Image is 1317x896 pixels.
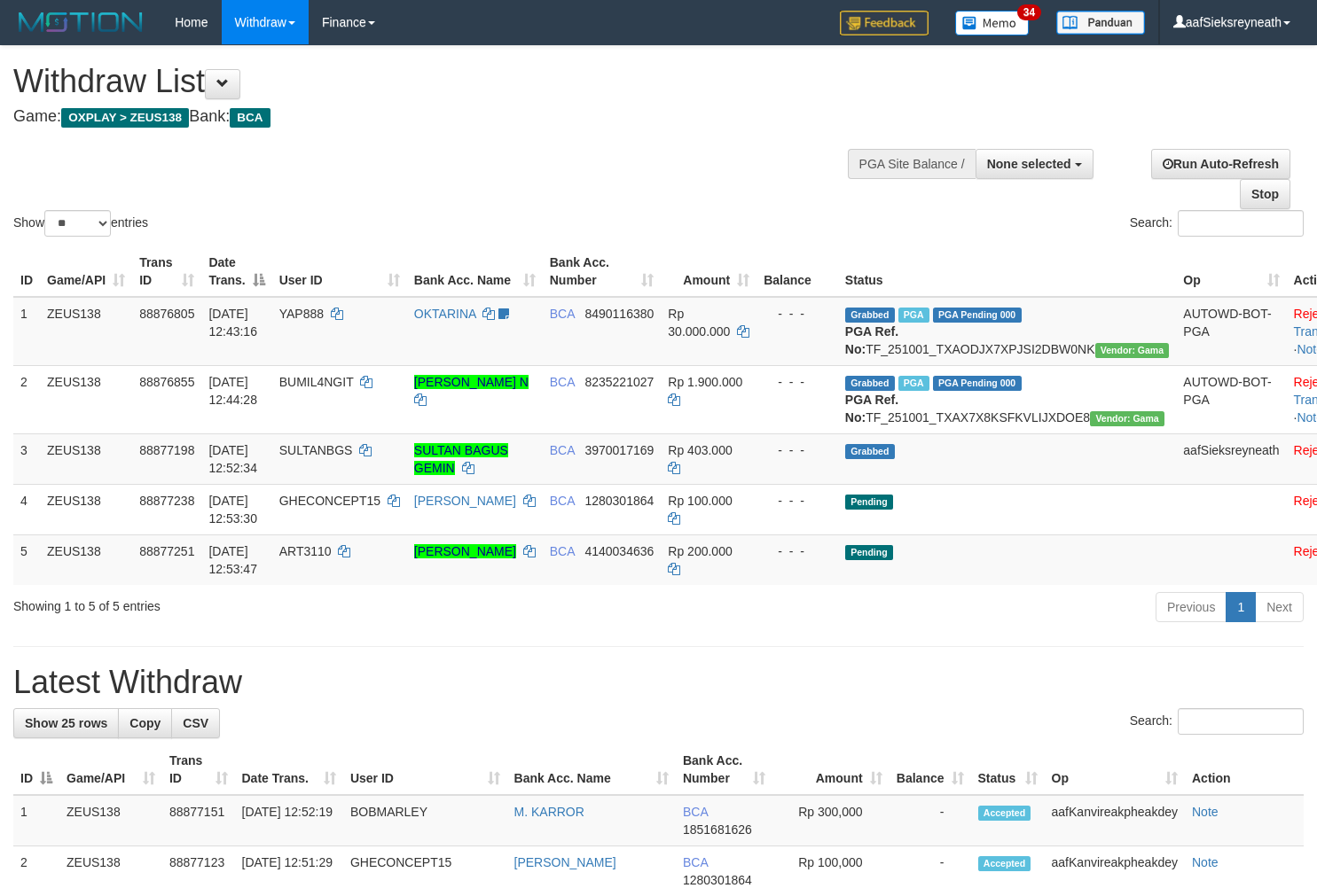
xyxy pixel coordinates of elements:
[414,375,529,389] a: [PERSON_NAME] N
[584,307,654,321] span: Copy 8490116380 to clipboard
[976,149,1094,179] button: None selected
[845,545,893,560] span: Pending
[235,795,343,846] td: [DATE] 12:52:19
[407,246,543,297] th: Bank Acc. Name: activate to sort column ascending
[279,443,353,457] span: SULTANBGS
[683,855,708,869] span: BCA
[1176,297,1286,366] td: AUTOWD-BOT-PGA
[59,795,162,846] td: ZEUS138
[13,210,148,237] label: Show entries
[183,716,208,730] span: CSV
[208,375,257,407] span: [DATE] 12:44:28
[543,246,662,297] th: Bank Acc. Number: activate to sort column ascending
[414,544,516,558] a: [PERSON_NAME]
[40,297,132,366] td: ZEUS138
[1176,246,1286,297] th: Op: activate to sort column ascending
[343,795,507,846] td: BOBMARLEY
[933,376,1022,391] span: PGA Pending
[414,494,516,508] a: [PERSON_NAME]
[1156,592,1227,622] a: Previous
[514,805,584,819] a: M. KARROR
[13,590,536,615] div: Showing 1 to 5 of 5 entries
[584,494,654,508] span: Copy 1280301864 to clipboard
[279,307,324,321] span: YAP888
[772,795,889,846] td: Rp 300,000
[1176,365,1286,433] td: AUTOWD-BOT-PGA
[25,716,107,730] span: Show 25 rows
[838,297,1176,366] td: TF_251001_TXAODJX7XPJSI2DBW0NK
[139,494,194,508] span: 88877238
[978,806,1031,821] span: Accepted
[584,375,654,389] span: Copy 8235221027 to clipboard
[1090,411,1164,426] span: Vendor URL: https://trx31.1velocity.biz
[514,855,616,869] a: [PERSON_NAME]
[272,246,407,297] th: User ID: activate to sort column ascending
[898,376,929,391] span: Marked by aafnoeunsreypich
[1045,744,1185,795] th: Op: activate to sort column ascending
[139,544,194,558] span: 88877251
[898,308,929,323] span: Marked by aafmaleo
[1255,592,1304,622] a: Next
[279,494,380,508] span: GHECONCEPT15
[838,246,1176,297] th: Status
[1095,343,1170,358] span: Vendor URL: https://trx31.1velocity.biz
[550,544,575,558] span: BCA
[1151,149,1290,179] a: Run Auto-Refresh
[139,443,194,457] span: 88877198
[764,305,831,323] div: - - -
[59,744,162,795] th: Game/API: activate to sort column ascending
[1045,795,1185,846] td: aafKanvireakpheakdey
[668,443,732,457] span: Rp 403.000
[838,365,1176,433] td: TF_251001_TXAX7X8KSFKVLIJXDOE8
[933,308,1022,323] span: PGA Pending
[1176,433,1286,484] td: aafSieksreyneath
[845,324,898,356] b: PGA Ref. No:
[414,307,476,321] a: OKTARINA
[61,108,189,128] span: OXPLAY > ZEUS138
[683,873,752,887] span: Copy 1280301864 to clipboard
[13,108,860,126] h4: Game: Bank:
[584,544,654,558] span: Copy 4140034636 to clipboard
[13,297,40,366] td: 1
[13,9,148,35] img: MOTION_logo.png
[208,544,257,576] span: [DATE] 12:53:47
[208,494,257,526] span: [DATE] 12:53:30
[40,365,132,433] td: ZEUS138
[584,443,654,457] span: Copy 3970017169 to clipboard
[1192,855,1219,869] a: Note
[139,307,194,321] span: 88876805
[971,744,1045,795] th: Status: activate to sort column ascending
[230,108,270,128] span: BCA
[676,744,772,795] th: Bank Acc. Number: activate to sort column ascending
[129,716,161,730] span: Copy
[1185,744,1304,795] th: Action
[343,744,507,795] th: User ID: activate to sort column ascending
[845,376,895,391] span: Grabbed
[235,744,343,795] th: Date Trans.: activate to sort column ascending
[848,149,976,179] div: PGA Site Balance /
[208,307,257,339] span: [DATE] 12:43:16
[40,484,132,534] td: ZEUS138
[772,744,889,795] th: Amount: activate to sort column ascending
[118,708,172,738] a: Copy
[13,534,40,585] td: 5
[668,307,730,339] span: Rp 30.000.000
[756,246,838,297] th: Balance
[668,544,732,558] span: Rp 200.000
[764,542,831,560] div: - - -
[890,795,971,846] td: -
[840,11,929,35] img: Feedback.jpg
[1056,11,1145,35] img: panduan.png
[40,433,132,484] td: ZEUS138
[139,375,194,389] span: 88876855
[987,157,1071,171] span: None selected
[13,365,40,433] td: 2
[1192,805,1219,819] a: Note
[845,308,895,323] span: Grabbed
[13,64,860,99] h1: Withdraw List
[279,375,354,389] span: BUMIL4NGIT
[764,441,831,459] div: - - -
[890,744,971,795] th: Balance: activate to sort column ascending
[507,744,676,795] th: Bank Acc. Name: activate to sort column ascending
[132,246,201,297] th: Trans ID: activate to sort column ascending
